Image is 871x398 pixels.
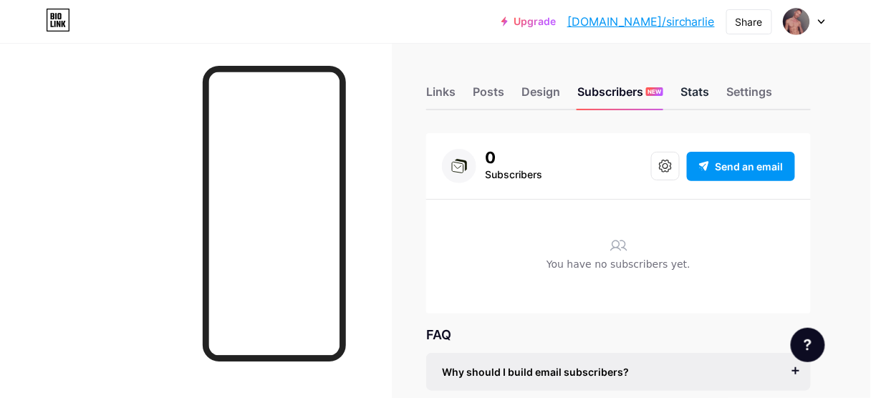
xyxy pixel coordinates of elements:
[521,83,560,109] div: Design
[442,364,629,379] span: Why should I build email subscribers?
[143,83,154,94] img: tab_keywords_by_traffic_grey.svg
[577,83,663,109] div: Subscribers
[736,14,763,29] div: Share
[501,16,556,27] a: Upgrade
[442,257,795,279] div: You have no subscribers yet.
[473,83,504,109] div: Posts
[716,159,784,174] span: Send an email
[485,166,542,183] div: Subscribers
[783,8,810,35] img: sircharlie
[567,13,715,30] a: [DOMAIN_NAME]/sircharlie
[39,83,50,94] img: tab_domain_overview_orange.svg
[426,83,456,109] div: Links
[680,83,709,109] div: Stats
[37,37,158,49] div: Domain: [DOMAIN_NAME]
[485,149,542,166] div: 0
[426,325,811,344] div: FAQ
[726,83,772,109] div: Settings
[40,23,70,34] div: v 4.0.25
[54,84,128,94] div: Domain Overview
[23,23,34,34] img: logo_orange.svg
[23,37,34,49] img: website_grey.svg
[648,87,662,96] span: NEW
[158,84,241,94] div: Keywords by Traffic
